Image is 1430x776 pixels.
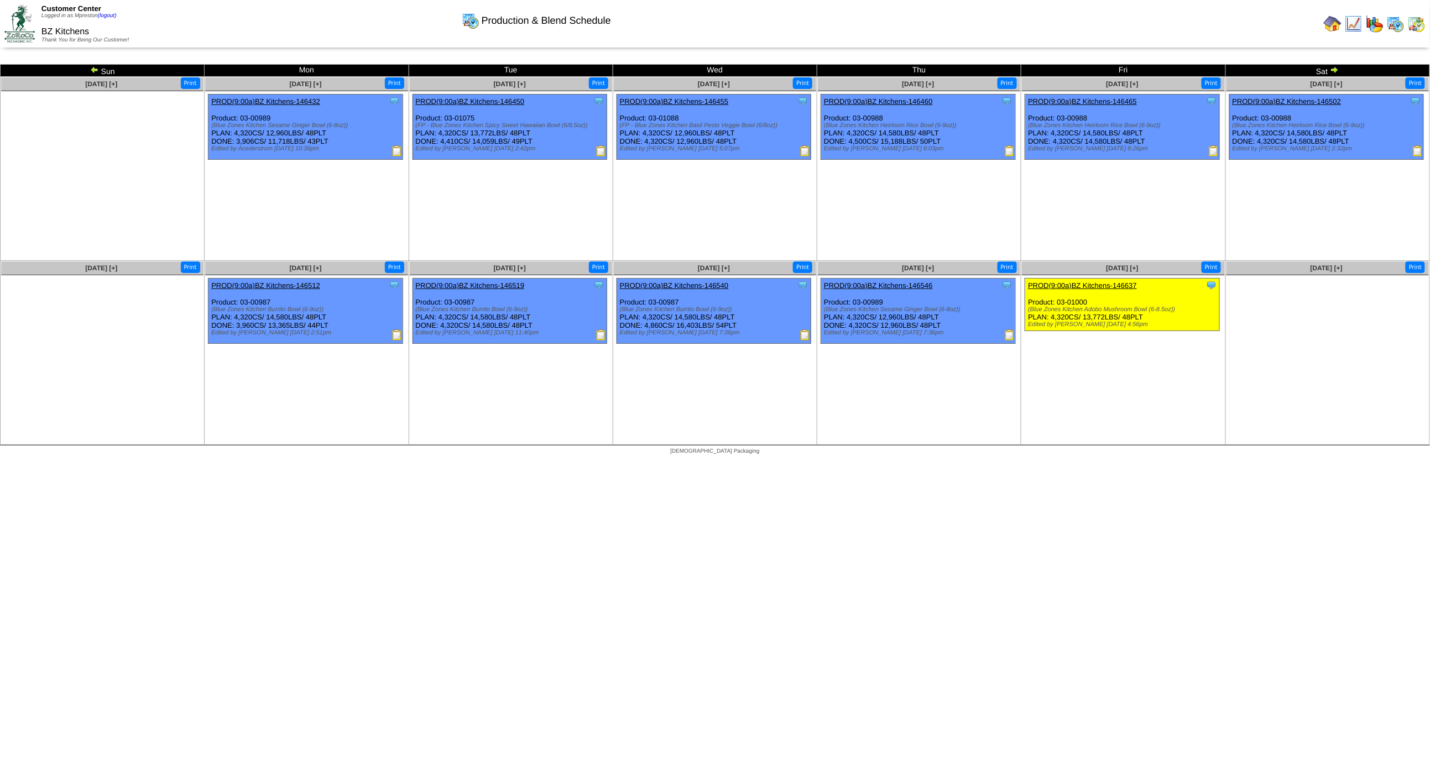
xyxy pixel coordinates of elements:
div: Edited by Acederstrom [DATE] 10:36pm [211,145,403,152]
span: Logged in as Mpreston [41,13,117,19]
div: Edited by [PERSON_NAME] [DATE] 7:36pm [824,329,1015,336]
a: PROD(9:00a)BZ Kitchens-146465 [1028,97,1137,106]
a: [DATE] [+] [902,264,934,272]
a: PROD(9:00a)BZ Kitchens-146546 [824,281,933,290]
div: Product: 03-00988 PLAN: 4,320CS / 14,580LBS / 48PLT DONE: 4,320CS / 14,580LBS / 48PLT [1229,95,1424,160]
div: (FP - Blue Zones Kitchen Spicy Sweet Hawaiian Bowl (6/8.5oz)) [416,122,607,129]
button: Print [1202,77,1221,89]
div: Edited by [PERSON_NAME] [DATE] 2:51pm [211,329,403,336]
img: calendarinout.gif [1408,15,1426,33]
td: Mon [205,65,409,77]
a: [DATE] [+] [290,264,322,272]
a: PROD(9:00a)BZ Kitchens-146519 [416,281,525,290]
a: PROD(9:00a)BZ Kitchens-146432 [211,97,320,106]
div: Product: 03-00988 PLAN: 4,320CS / 14,580LBS / 48PLT DONE: 4,320CS / 14,580LBS / 48PLT [1025,95,1220,160]
a: [DATE] [+] [1311,264,1343,272]
div: Product: 03-00988 PLAN: 4,320CS / 14,580LBS / 48PLT DONE: 4,500CS / 15,188LBS / 50PLT [821,95,1016,160]
button: Print [181,261,200,273]
div: Edited by [PERSON_NAME] [DATE] 2:32pm [1233,145,1424,152]
span: [DATE] [+] [494,264,526,272]
a: PROD(9:00a)BZ Kitchens-146502 [1233,97,1342,106]
img: Tooltip [1206,280,1217,291]
td: Thu [817,65,1021,77]
img: Production Report [800,329,811,340]
img: arrowright.gif [1330,65,1339,74]
img: Tooltip [1001,280,1013,291]
button: Print [589,77,608,89]
button: Print [1202,261,1221,273]
div: Edited by [PERSON_NAME] [DATE] 8:26pm [1028,145,1219,152]
div: Product: 03-00987 PLAN: 4,320CS / 14,580LBS / 48PLT DONE: 4,860CS / 16,403LBS / 54PLT [617,279,811,344]
img: Production Report [800,145,811,156]
img: Tooltip [389,96,400,107]
div: (Blue Zones Kitchen Sesame Ginger Bowl (6-8oz)) [211,122,403,129]
a: PROD(9:00a)BZ Kitchens-146450 [416,97,525,106]
a: PROD(9:00a)BZ Kitchens-146512 [211,281,320,290]
td: Sun [1,65,205,77]
span: Thank You for Being Our Customer! [41,37,129,43]
button: Print [1406,261,1425,273]
img: calendarprod.gif [1387,15,1405,33]
div: Product: 03-00987 PLAN: 4,320CS / 14,580LBS / 48PLT DONE: 4,320CS / 14,580LBS / 48PLT [413,279,607,344]
button: Print [998,77,1017,89]
img: calendarprod.gif [462,12,479,29]
button: Print [998,261,1017,273]
button: Print [385,261,404,273]
img: Production Report [1004,329,1015,340]
button: Print [793,261,812,273]
div: (FP - Blue Zones Kitchen Basil Pesto Veggie Bowl (6/8oz)) [620,122,811,129]
div: Edited by [PERSON_NAME] [DATE] 4:56pm [1028,321,1219,328]
a: [DATE] [+] [1107,80,1139,88]
img: Production Report [392,145,403,156]
a: [DATE] [+] [85,80,117,88]
button: Print [385,77,404,89]
div: (Blue Zones Kitchen Burrito Bowl (6-9oz)) [416,306,607,313]
img: Tooltip [1410,96,1421,107]
span: [DEMOGRAPHIC_DATA] Packaging [670,448,759,454]
img: Production Report [1004,145,1015,156]
a: PROD(9:00a)BZ Kitchens-146637 [1028,281,1137,290]
span: [DATE] [+] [902,80,934,88]
img: Tooltip [1001,96,1013,107]
div: (Blue Zones Kitchen Burrito Bowl (6-9oz)) [211,306,403,313]
div: (Blue Zones Kitchen Heirloom Rice Bowl (6-9oz)) [1028,122,1219,129]
a: [DATE] [+] [1311,80,1343,88]
img: Tooltip [797,280,808,291]
a: [DATE] [+] [698,80,730,88]
div: Product: 03-01075 PLAN: 4,320CS / 13,772LBS / 48PLT DONE: 4,410CS / 14,059LBS / 49PLT [413,95,607,160]
div: Product: 03-01088 PLAN: 4,320CS / 12,960LBS / 48PLT DONE: 4,320CS / 12,960LBS / 48PLT [617,95,811,160]
img: ZoRoCo_Logo(Green%26Foil)%20jpg.webp [4,5,35,42]
span: Production & Blend Schedule [482,15,611,27]
button: Print [793,77,812,89]
img: Production Report [392,329,403,340]
a: [DATE] [+] [698,264,730,272]
button: Print [589,261,608,273]
div: (Blue Zones Kitchen Sesame Ginger Bowl (6-8oz)) [824,306,1015,313]
img: Tooltip [593,280,604,291]
img: Production Report [1412,145,1423,156]
div: (Blue Zones Kitchen Adobo Mushroom Bowl (6-8.5oz)) [1028,306,1219,313]
img: Tooltip [593,96,604,107]
button: Print [181,77,200,89]
a: [DATE] [+] [494,80,526,88]
div: Edited by [PERSON_NAME] [DATE] 7:36pm [620,329,811,336]
span: BZ Kitchens [41,27,89,36]
div: Edited by [PERSON_NAME] [DATE] 11:40pm [416,329,607,336]
a: [DATE] [+] [1107,264,1139,272]
div: Product: 03-00989 PLAN: 4,320CS / 12,960LBS / 48PLT DONE: 4,320CS / 12,960LBS / 48PLT [821,279,1016,344]
td: Wed [613,65,817,77]
a: PROD(9:00a)BZ Kitchens-146540 [620,281,729,290]
div: (Blue Zones Kitchen Heirloom Rice Bowl (6-9oz)) [1233,122,1424,129]
span: Customer Center [41,4,101,13]
img: Production Report [596,145,607,156]
div: Product: 03-00989 PLAN: 4,320CS / 12,960LBS / 48PLT DONE: 3,906CS / 11,718LBS / 43PLT [208,95,403,160]
a: [DATE] [+] [85,264,117,272]
img: home.gif [1324,15,1342,33]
